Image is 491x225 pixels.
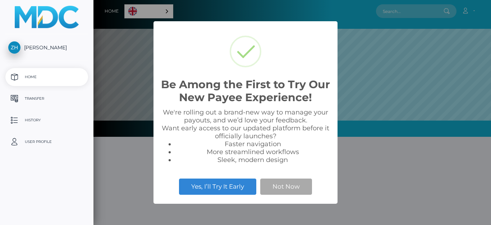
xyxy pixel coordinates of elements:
p: History [8,115,85,126]
p: Transfer [8,93,85,104]
img: MassPay [15,6,79,28]
button: Yes, I’ll Try It Early [179,179,256,194]
li: More streamlined workflows [175,148,330,156]
p: Home [8,72,85,82]
button: Not Now [260,179,312,194]
div: We're rolling out a brand-new way to manage your payouts, and we’d love your feedback. Want early... [161,108,330,164]
p: User Profile [8,136,85,147]
li: Faster navigation [175,140,330,148]
li: Sleek, modern design [175,156,330,164]
span: [PERSON_NAME] [5,44,88,51]
h2: Be Among the First to Try Our New Payee Experience! [161,78,330,104]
